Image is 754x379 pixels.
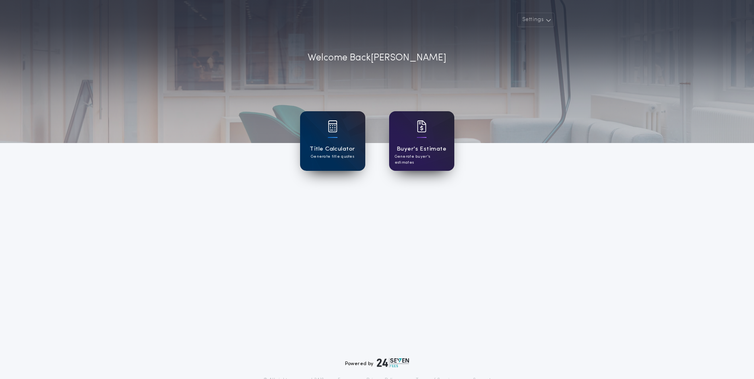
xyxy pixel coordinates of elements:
[310,145,355,154] h1: Title Calculator
[517,13,554,27] button: Settings
[345,358,409,367] div: Powered by
[397,145,446,154] h1: Buyer's Estimate
[311,154,354,160] p: Generate title quotes
[300,111,365,171] a: card iconTitle CalculatorGenerate title quotes
[389,111,454,171] a: card iconBuyer's EstimateGenerate buyer's estimates
[328,120,337,132] img: card icon
[395,154,449,166] p: Generate buyer's estimates
[417,120,426,132] img: card icon
[308,51,446,65] p: Welcome Back [PERSON_NAME]
[377,358,409,367] img: logo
